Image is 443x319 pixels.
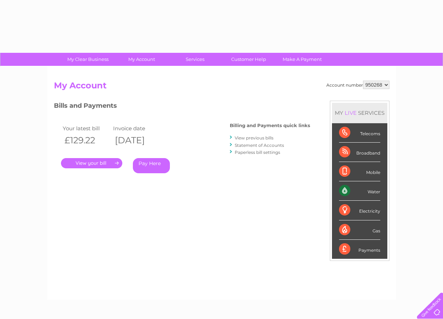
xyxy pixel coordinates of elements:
[339,162,380,181] div: Mobile
[61,158,122,168] a: .
[133,158,170,173] a: Pay Here
[339,201,380,220] div: Electricity
[54,81,389,94] h2: My Account
[343,110,358,116] div: LIVE
[339,123,380,143] div: Telecoms
[112,53,171,66] a: My Account
[59,53,117,66] a: My Clear Business
[61,133,112,148] th: £129.22
[339,220,380,240] div: Gas
[220,53,278,66] a: Customer Help
[61,124,112,133] td: Your latest bill
[339,240,380,259] div: Payments
[339,143,380,162] div: Broadband
[235,143,284,148] a: Statement of Accounts
[273,53,331,66] a: Make A Payment
[111,133,162,148] th: [DATE]
[235,135,273,140] a: View previous bills
[235,150,280,155] a: Paperless bill settings
[54,101,310,113] h3: Bills and Payments
[111,124,162,133] td: Invoice date
[332,103,387,123] div: MY SERVICES
[339,181,380,201] div: Water
[166,53,224,66] a: Services
[326,81,389,89] div: Account number
[230,123,310,128] h4: Billing and Payments quick links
